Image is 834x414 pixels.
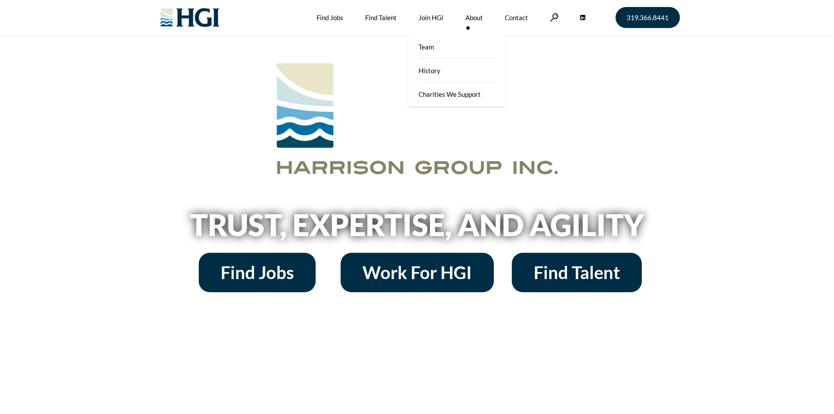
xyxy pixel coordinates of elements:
[408,35,505,59] a: Team
[362,264,472,281] span: Work For HGI
[408,82,505,106] a: Charities We Support
[408,59,505,82] a: History
[626,14,669,21] span: 319.366.8441
[221,264,294,281] span: Find Jobs
[550,13,559,21] a: Search
[199,253,316,292] a: Find Jobs
[341,253,494,292] a: Work For HGI
[534,264,620,281] span: Find Talent
[168,210,667,240] h2: Trust, Expertise, and Agility
[616,7,680,28] a: 319.366.8441
[512,253,642,292] a: Find Talent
